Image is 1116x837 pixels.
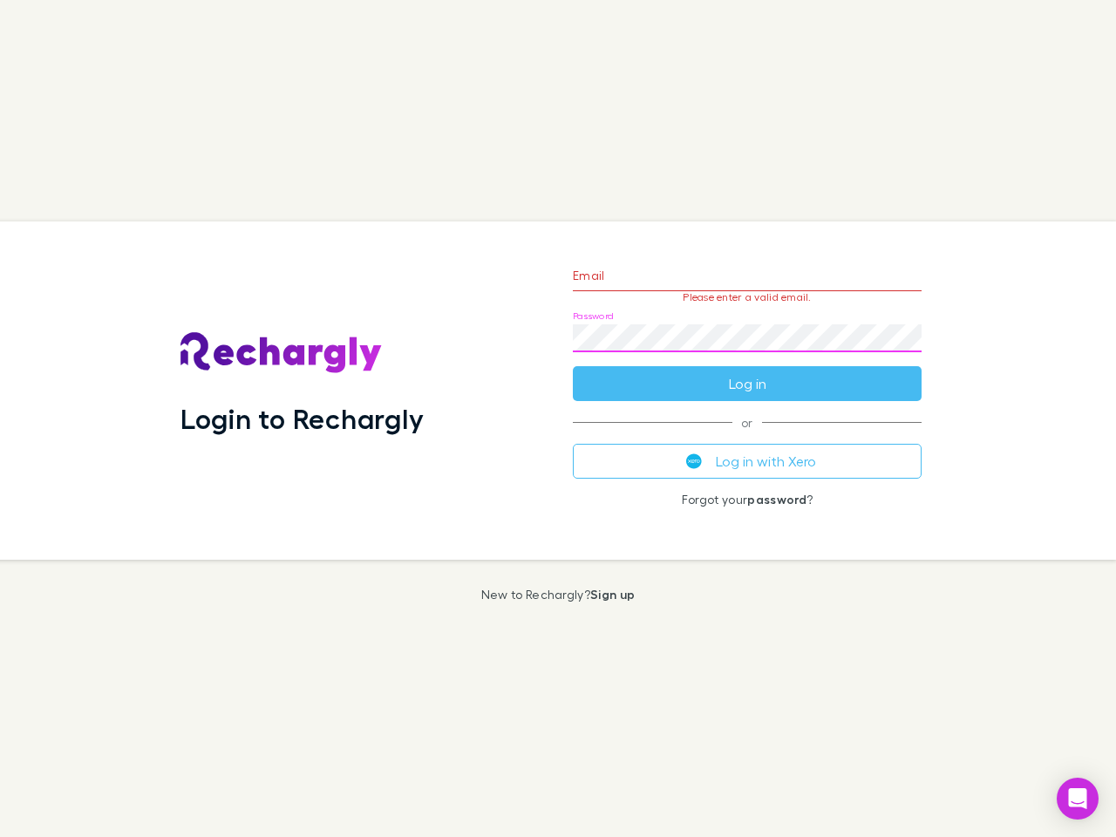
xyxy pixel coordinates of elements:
[686,453,702,469] img: Xero's logo
[1057,778,1099,820] div: Open Intercom Messenger
[481,588,636,602] p: New to Rechargly?
[747,492,806,507] a: password
[573,422,922,423] span: or
[573,366,922,401] button: Log in
[573,310,614,323] label: Password
[573,444,922,479] button: Log in with Xero
[180,332,383,374] img: Rechargly's Logo
[573,291,922,303] p: Please enter a valid email.
[180,402,424,435] h1: Login to Rechargly
[590,587,635,602] a: Sign up
[573,493,922,507] p: Forgot your ?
